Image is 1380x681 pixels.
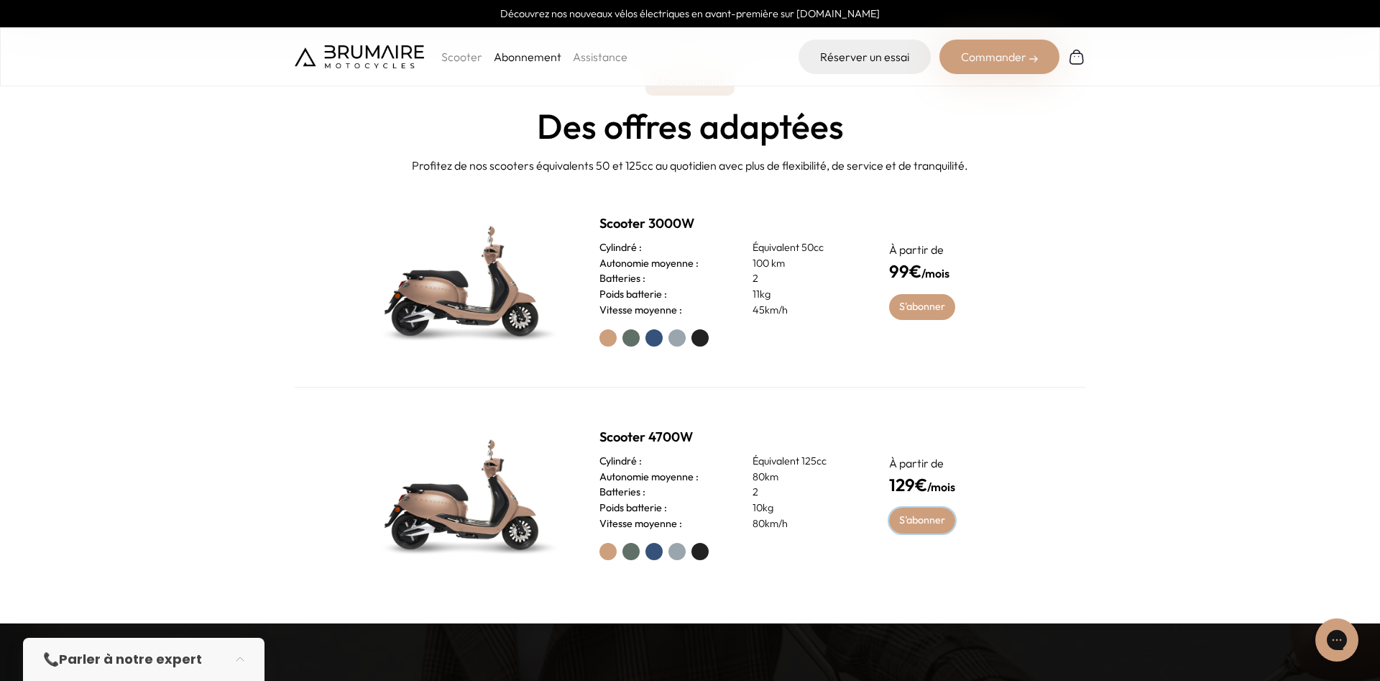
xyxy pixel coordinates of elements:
[1308,613,1366,667] iframe: Gorgias live chat messenger
[889,258,1016,284] h4: /mois
[599,516,682,532] h3: Vitesse moyenne :
[599,303,682,319] h3: Vitesse moyenne :
[799,40,931,74] a: Réserver un essai
[11,107,1368,145] h2: Des offres adaptées
[753,470,855,485] p: 80km
[753,516,855,532] p: 80km/h
[889,294,956,320] a: S'abonner
[1068,48,1085,65] img: Panier
[494,50,561,64] a: Abonnement
[753,287,855,303] p: 11kg
[295,45,424,68] img: Brumaire Motocycles
[364,209,565,352] img: Scooter Brumaire vert
[441,48,482,65] p: Scooter
[1029,55,1038,63] img: right-arrow-2.png
[599,214,855,234] h2: Scooter 3000W
[364,422,565,566] img: Scooter Brumaire vert
[599,470,699,485] h3: Autonomie moyenne :
[599,427,855,447] h2: Scooter 4700W
[599,501,667,516] h3: Poids batterie :
[599,454,642,470] h3: Cylindré :
[573,50,627,64] a: Assistance
[753,240,855,256] p: Équivalent 50cc
[753,454,855,470] p: Équivalent 125cc
[753,485,855,501] p: 2
[599,256,699,272] h3: Autonomie moyenne :
[889,260,921,282] span: 99€
[889,454,1016,472] p: À partir de
[599,485,645,501] h3: Batteries :
[939,40,1059,74] div: Commander
[599,240,642,256] h3: Cylindré :
[753,501,855,516] p: 10kg
[753,256,855,272] p: 100 km
[599,287,667,303] h3: Poids batterie :
[753,271,855,287] p: 2
[889,472,1016,498] h4: /mois
[889,508,956,534] a: S'abonner
[11,157,1368,174] p: Profitez de nos scooters équivalents 50 et 125cc au quotidien avec plus de flexibilité, de servic...
[599,271,645,287] h3: Batteries :
[889,241,1016,258] p: À partir de
[889,474,927,495] span: 129€
[753,303,855,319] p: 45km/h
